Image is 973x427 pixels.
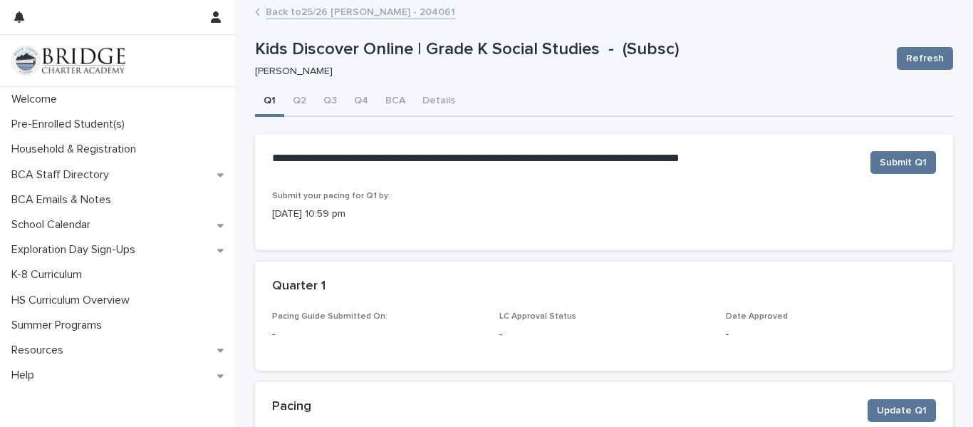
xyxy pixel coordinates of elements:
p: - [726,327,936,342]
p: - [272,327,482,342]
button: Details [414,87,464,117]
p: K-8 Curriculum [6,268,93,282]
p: - [499,327,709,342]
button: Refresh [897,47,953,70]
button: Update Q1 [868,399,936,422]
button: BCA [377,87,414,117]
button: Submit Q1 [870,151,936,174]
button: Q4 [345,87,377,117]
span: Submit Q1 [880,155,927,170]
p: Resources [6,344,75,357]
p: School Calendar [6,218,102,232]
p: BCA Staff Directory [6,168,120,182]
img: V1C1m3IdTEidaUdm9Hs0 [11,46,125,75]
p: Summer Programs [6,319,113,332]
span: Pacing Guide Submitted On: [272,312,387,321]
p: Welcome [6,93,68,106]
p: [PERSON_NAME] [255,66,880,78]
p: [DATE] 10:59 pm [272,207,936,222]
button: Q1 [255,87,284,117]
a: Back to25/26 [PERSON_NAME] - 204061 [266,3,455,19]
p: Kids Discover Online | Grade K Social Studies - (Subsc) [255,39,885,60]
p: HS Curriculum Overview [6,294,141,307]
span: LC Approval Status [499,312,576,321]
button: Q2 [284,87,315,117]
p: Pre-Enrolled Student(s) [6,118,136,131]
p: Household & Registration [6,143,147,156]
p: Help [6,369,46,382]
span: Submit your pacing for Q1 by: [272,192,390,200]
h2: Pacing [272,399,311,415]
span: Refresh [906,51,944,66]
h2: Quarter 1 [272,279,326,294]
p: BCA Emails & Notes [6,193,123,207]
p: Exploration Day Sign-Ups [6,243,147,257]
span: Update Q1 [877,403,927,418]
span: Date Approved [726,312,788,321]
button: Q3 [315,87,345,117]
